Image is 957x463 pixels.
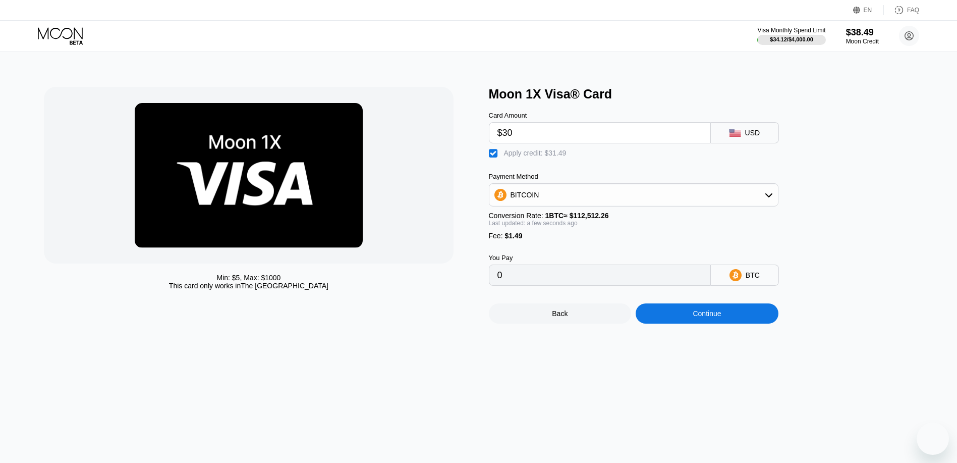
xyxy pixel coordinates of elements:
[917,423,949,455] iframe: Button to launch messaging window, conversation in progress
[169,282,328,290] div: This card only works in The [GEOGRAPHIC_DATA]
[489,87,923,101] div: Moon 1X Visa® Card
[489,303,632,324] div: Back
[770,36,813,42] div: $34.12 / $4,000.00
[489,112,711,119] div: Card Amount
[757,27,825,34] div: Visa Monthly Spend Limit
[693,310,721,318] div: Continue
[884,5,919,15] div: FAQ
[907,7,919,14] div: FAQ
[746,271,760,279] div: BTC
[853,5,884,15] div: EN
[864,7,872,14] div: EN
[511,191,539,199] div: BITCOIN
[216,274,280,282] div: Min: $ 5 , Max: $ 1000
[497,123,702,143] input: $0.00
[636,303,778,324] div: Continue
[489,220,778,227] div: Last updated: a few seconds ago
[757,27,825,45] div: Visa Monthly Spend Limit$34.12/$4,000.00
[489,173,778,180] div: Payment Method
[504,232,522,240] span: $1.49
[489,212,778,220] div: Conversion Rate:
[504,149,567,157] div: Apply credit: $31.49
[489,254,711,262] div: You Pay
[489,232,778,240] div: Fee :
[846,27,879,38] div: $38.49
[846,27,879,45] div: $38.49Moon Credit
[489,185,778,205] div: BITCOIN
[489,148,499,159] div: 
[545,212,609,220] span: 1 BTC ≈ $112,512.26
[745,129,760,137] div: USD
[552,310,568,318] div: Back
[846,38,879,45] div: Moon Credit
